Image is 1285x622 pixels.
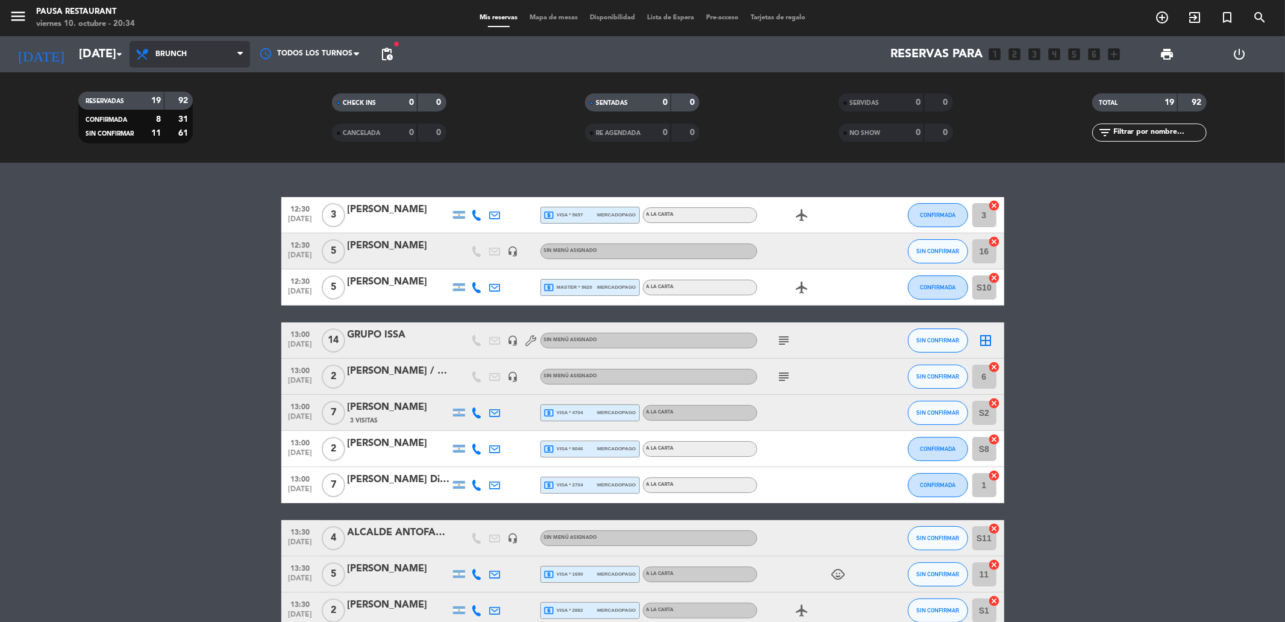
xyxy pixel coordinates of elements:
[646,446,674,451] span: A LA CARTA
[351,416,378,426] span: 3 Visitas
[544,338,598,342] span: Sin menú asignado
[348,472,450,488] div: [PERSON_NAME] Di [PERSON_NAME]
[86,117,127,123] span: CONFIRMADA
[9,7,27,30] button: menu
[348,561,450,577] div: [PERSON_NAME]
[908,401,968,425] button: SIN CONFIRMAR
[597,211,636,219] span: mercadopago
[596,100,628,106] span: SENTADAS
[508,335,519,346] i: headset_mic
[908,526,968,550] button: SIN CONFIRMAR
[908,473,968,497] button: CONFIRMADA
[916,409,959,416] span: SIN CONFIRMAR
[380,47,394,61] span: pending_actions
[343,100,376,106] span: CHECK INS
[989,595,1001,607] i: cancel
[920,445,955,452] span: CONFIRMADA
[544,444,555,454] i: local_atm
[1203,36,1276,72] div: LOG OUT
[1099,100,1118,106] span: TOTAL
[286,363,316,377] span: 13:00
[916,571,959,577] span: SIN CONFIRMAR
[348,274,450,290] div: [PERSON_NAME]
[597,570,636,578] span: mercadopago
[286,201,316,215] span: 12:30
[286,413,316,427] span: [DATE]
[989,523,1001,535] i: cancel
[795,280,810,295] i: airplanemode_active
[156,115,161,124] strong: 8
[908,239,968,263] button: SIN CONFIRMAR
[544,210,583,221] span: visa * 5657
[597,481,636,489] span: mercadopago
[286,538,316,552] span: [DATE]
[155,50,187,58] span: Brunch
[1165,98,1174,107] strong: 19
[646,410,674,415] span: A LA CARTA
[920,212,955,218] span: CONFIRMADA
[989,361,1001,373] i: cancel
[849,100,879,106] span: SERVIDAS
[286,237,316,251] span: 12:30
[891,47,983,61] span: Reservas para
[795,603,810,618] i: airplanemode_active
[584,14,641,21] span: Disponibilidad
[286,327,316,341] span: 13:00
[916,248,959,254] span: SIN CONFIRMAR
[544,282,593,293] span: master * 9620
[508,246,519,257] i: headset_mic
[322,365,345,389] span: 2
[777,369,792,384] i: subject
[908,328,968,353] button: SIN CONFIRMAR
[989,433,1001,445] i: cancel
[343,130,380,136] span: CANCELADA
[646,284,674,289] span: A LA CARTA
[831,567,846,582] i: child_care
[178,115,190,124] strong: 31
[920,482,955,488] span: CONFIRMADA
[286,435,316,449] span: 13:00
[544,480,583,491] span: visa * 2704
[178,129,190,137] strong: 61
[322,401,345,425] span: 7
[508,371,519,382] i: headset_mic
[151,129,161,137] strong: 11
[849,130,880,136] span: NO SHOW
[86,98,124,104] span: RESERVADAS
[286,574,316,588] span: [DATE]
[908,203,968,227] button: CONFIRMADA
[524,14,584,21] span: Mapa de mesas
[409,98,414,107] strong: 0
[916,98,921,107] strong: 0
[920,284,955,291] span: CONFIRMADA
[322,437,345,461] span: 2
[544,374,598,379] span: Sin menú asignado
[436,128,443,137] strong: 0
[409,128,414,137] strong: 0
[178,96,190,105] strong: 92
[348,327,450,343] div: GRUPO ISSA
[989,199,1001,212] i: cancel
[908,365,968,389] button: SIN CONFIRMAR
[544,248,598,253] span: Sin menú asignado
[286,341,316,354] span: [DATE]
[9,7,27,25] i: menu
[1155,10,1169,25] i: add_circle_outline
[544,407,555,418] i: local_atm
[286,561,316,574] span: 13:30
[9,41,73,68] i: [DATE]
[1233,47,1247,61] i: power_settings_new
[646,482,674,487] span: A LA CARTA
[690,128,697,137] strong: 0
[1192,98,1204,107] strong: 92
[322,275,345,300] span: 5
[393,40,400,48] span: fiber_manual_record
[1220,10,1234,25] i: turned_in_not
[1098,125,1113,140] i: filter_list
[322,526,345,550] span: 4
[597,283,636,291] span: mercadopago
[286,287,316,301] span: [DATE]
[544,605,583,616] span: visa * 2882
[908,437,968,461] button: CONFIRMADA
[916,373,959,380] span: SIN CONFIRMAR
